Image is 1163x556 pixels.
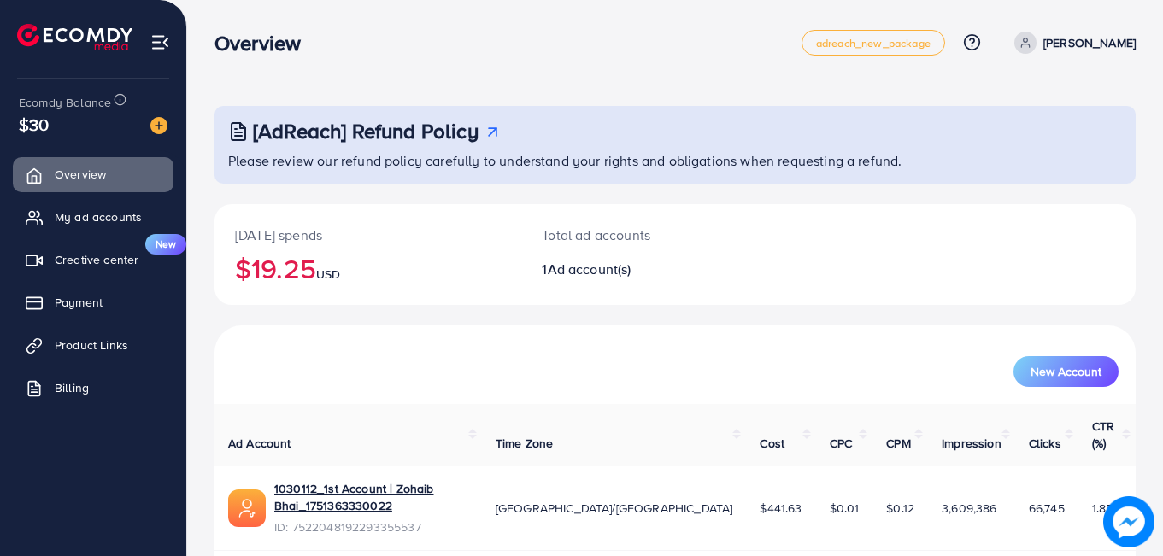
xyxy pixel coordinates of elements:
[19,112,49,137] span: $30
[19,94,111,111] span: Ecomdy Balance
[145,234,186,255] span: New
[13,157,173,191] a: Overview
[55,251,138,268] span: Creative center
[542,261,731,278] h2: 1
[274,518,468,536] span: ID: 7522048192293355537
[1029,500,1065,517] span: 66,745
[316,266,340,283] span: USD
[830,500,860,517] span: $0.01
[1092,500,1113,517] span: 1.85
[235,252,501,284] h2: $19.25
[13,328,173,362] a: Product Links
[802,30,945,56] a: adreach_new_package
[830,435,852,452] span: CPC
[13,371,173,405] a: Billing
[496,435,553,452] span: Time Zone
[228,435,291,452] span: Ad Account
[496,500,733,517] span: [GEOGRAPHIC_DATA]/[GEOGRAPHIC_DATA]
[1013,356,1119,387] button: New Account
[886,435,910,452] span: CPM
[942,435,1001,452] span: Impression
[253,119,479,143] h3: [AdReach] Refund Policy
[228,150,1125,171] p: Please review our refund policy carefully to understand your rights and obligations when requesti...
[816,38,931,49] span: adreach_new_package
[942,500,996,517] span: 3,609,386
[17,24,132,50] img: logo
[235,225,501,245] p: [DATE] spends
[542,225,731,245] p: Total ad accounts
[150,32,170,52] img: menu
[760,500,802,517] span: $441.63
[150,117,167,134] img: image
[228,489,266,527] img: ic-ads-acc.e4c84228.svg
[55,208,142,225] span: My ad accounts
[13,285,173,319] a: Payment
[1029,435,1061,452] span: Clicks
[1007,32,1136,54] a: [PERSON_NAME]
[55,379,89,396] span: Billing
[55,337,128,354] span: Product Links
[1103,496,1154,547] img: image
[55,166,106,183] span: Overview
[13,243,173,277] a: Creative centerNew
[1043,32,1136,53] p: [PERSON_NAME]
[13,200,173,234] a: My ad accounts
[1092,418,1114,452] span: CTR (%)
[548,260,631,278] span: Ad account(s)
[886,500,914,517] span: $0.12
[760,435,784,452] span: Cost
[274,480,468,515] a: 1030112_1st Account | Zohaib Bhai_1751363330022
[55,294,103,311] span: Payment
[1031,366,1101,377] span: New Account
[214,31,314,56] h3: Overview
